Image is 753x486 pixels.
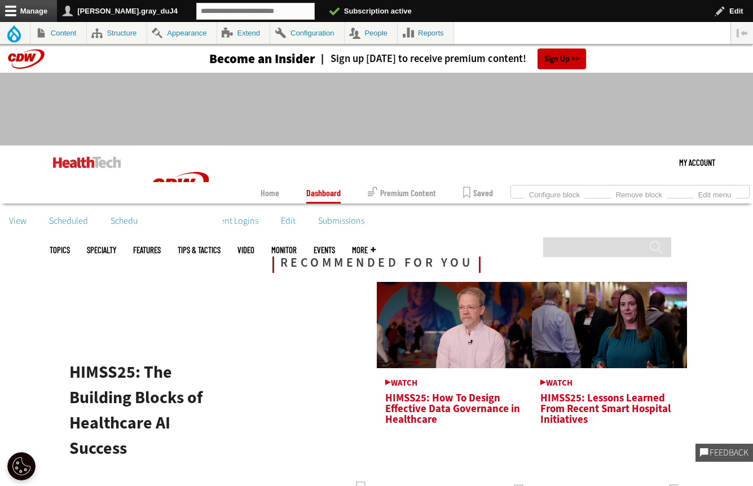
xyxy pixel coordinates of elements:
div: Cookie Settings [7,452,36,480]
a: MonITor [271,246,297,254]
a: Reports [398,22,453,44]
a: Structure [87,22,147,44]
a: My Account [679,145,715,179]
a: Sign up [DATE] to receive premium content! [315,54,526,64]
a: Features [133,246,161,254]
a: Home [261,182,279,204]
a: Sign Up [538,48,586,69]
a: CDW [138,220,223,232]
button: Vertical orientation [731,22,753,44]
a: Appearance [147,22,217,44]
a: People [345,22,398,44]
img: Home [53,157,121,168]
a: Tips & Tactics [178,246,221,254]
a: Configure block [525,187,584,200]
a: Extend [217,22,270,44]
a: Video [237,246,254,254]
a: Remove block [611,187,667,200]
img: HIMSS Thumbnail [532,282,687,368]
a: Saved [463,182,493,204]
img: HIMSS Thumbnail [377,282,532,368]
a: Edit menu [694,187,736,200]
span: Feedback [708,448,748,457]
div: User menu [679,145,715,179]
span: Specialty [87,246,116,254]
a: Configuration [270,22,344,44]
a: Content [30,22,86,44]
span: Topics [50,246,70,254]
a: HIMSS25: How To Design Effective Data Governance in Healthcare [385,379,523,426]
a: Dashboard [306,182,341,204]
a: HIMSS25: The Building Blocks of Healthcare AI Success [69,357,202,463]
a: HIMSS25: Lessons Learned From Recent Smart Hospital Initiatives [540,379,679,426]
a: Premium Content [368,182,436,204]
a: Scheduled [40,213,97,229]
h3: Become an Insider [209,52,315,65]
a: Become an Insider [167,52,315,65]
a: Events [314,246,335,254]
span: More [352,246,376,254]
img: Home [138,145,223,229]
button: Open Preferences [7,452,36,480]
